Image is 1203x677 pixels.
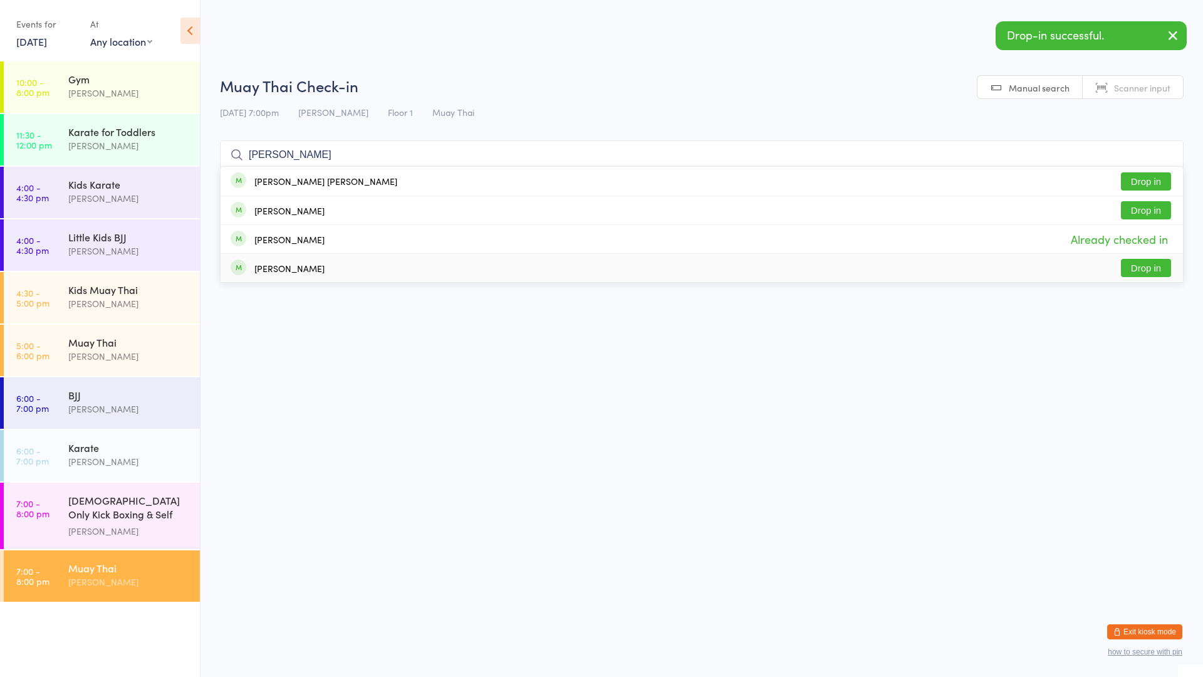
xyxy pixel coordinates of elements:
div: Karate [68,441,189,454]
div: Any location [90,34,152,48]
button: how to secure with pin [1108,648,1182,656]
a: 7:00 -8:00 pm[DEMOGRAPHIC_DATA] Only Kick Boxing & Self Defence[PERSON_NAME] [4,483,200,549]
time: 10:00 - 8:00 pm [16,77,49,97]
span: Already checked in [1068,228,1171,250]
div: [PERSON_NAME] [68,524,189,538]
div: [PERSON_NAME] [68,349,189,364]
time: 7:00 - 8:00 pm [16,498,49,518]
span: [DATE] 7:00pm [220,106,279,118]
span: Manual search [1009,81,1070,94]
div: [PERSON_NAME] [PERSON_NAME] [254,176,397,186]
div: [PERSON_NAME] [68,297,189,311]
time: 4:30 - 5:00 pm [16,288,49,308]
div: Kids Muay Thai [68,283,189,297]
div: [PERSON_NAME] [254,206,325,216]
div: [PERSON_NAME] [68,244,189,258]
div: Little Kids BJJ [68,230,189,244]
div: At [90,14,152,34]
a: 4:00 -4:30 pmLittle Kids BJJ[PERSON_NAME] [4,219,200,271]
time: 4:00 - 4:30 pm [16,182,49,202]
a: 5:00 -6:00 pmMuay Thai[PERSON_NAME] [4,325,200,376]
span: Muay Thai [432,106,474,118]
input: Search [220,140,1184,169]
div: Muay Thai [68,561,189,575]
time: 4:00 - 4:30 pm [16,235,49,255]
div: [PERSON_NAME] [68,454,189,469]
div: [PERSON_NAME] [68,402,189,416]
h2: Muay Thai Check-in [220,75,1184,96]
a: 4:00 -4:30 pmKids Karate[PERSON_NAME] [4,167,200,218]
button: Drop in [1121,259,1171,277]
time: 11:30 - 12:00 pm [16,130,52,150]
button: Exit kiosk mode [1107,624,1182,639]
div: [PERSON_NAME] [68,191,189,206]
a: [DATE] [16,34,47,48]
time: 6:00 - 7:00 pm [16,446,49,466]
button: Drop in [1121,201,1171,219]
a: 7:00 -8:00 pmMuay Thai[PERSON_NAME] [4,550,200,602]
div: [PERSON_NAME] [254,234,325,244]
a: 11:30 -12:00 pmKarate for Toddlers[PERSON_NAME] [4,114,200,165]
div: [PERSON_NAME] [68,575,189,589]
div: Events for [16,14,78,34]
div: [PERSON_NAME] [254,263,325,273]
time: 5:00 - 6:00 pm [16,340,49,360]
span: Scanner input [1114,81,1170,94]
div: Muay Thai [68,335,189,349]
div: Drop-in successful. [996,21,1187,50]
span: Floor 1 [388,106,413,118]
span: [PERSON_NAME] [298,106,368,118]
a: 4:30 -5:00 pmKids Muay Thai[PERSON_NAME] [4,272,200,323]
div: BJJ [68,388,189,402]
button: Drop in [1121,172,1171,191]
div: [PERSON_NAME] [68,139,189,153]
a: 6:00 -7:00 pmKarate[PERSON_NAME] [4,430,200,481]
div: Karate for Toddlers [68,125,189,139]
time: 6:00 - 7:00 pm [16,393,49,413]
a: 10:00 -8:00 pmGym[PERSON_NAME] [4,61,200,113]
div: [DEMOGRAPHIC_DATA] Only Kick Boxing & Self Defence [68,493,189,524]
div: Kids Karate [68,177,189,191]
div: Gym [68,72,189,86]
a: 6:00 -7:00 pmBJJ[PERSON_NAME] [4,377,200,429]
div: [PERSON_NAME] [68,86,189,100]
time: 7:00 - 8:00 pm [16,566,49,586]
